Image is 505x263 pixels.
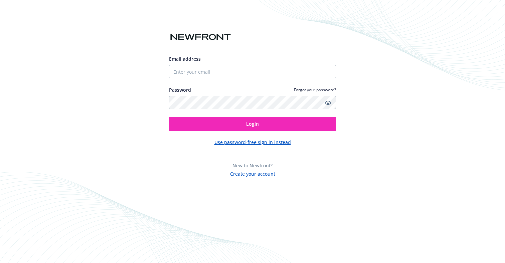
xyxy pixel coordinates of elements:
[169,117,336,131] button: Login
[214,139,291,146] button: Use password-free sign in instead
[169,86,191,93] label: Password
[169,56,201,62] span: Email address
[294,87,336,93] a: Forgot your password?
[246,121,259,127] span: Login
[169,96,336,109] input: Enter your password
[232,162,273,169] span: New to Newfront?
[169,31,232,43] img: Newfront logo
[324,99,332,107] a: Show password
[230,169,275,177] button: Create your account
[169,65,336,78] input: Enter your email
